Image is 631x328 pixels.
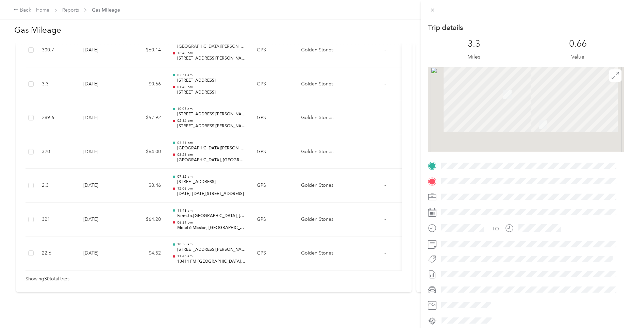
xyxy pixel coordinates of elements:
p: Trip details [428,23,463,32]
p: Miles [467,53,480,61]
iframe: Everlance-gr Chat Button Frame [593,290,631,328]
p: 0.66 [569,38,587,49]
p: Value [571,53,584,61]
p: 3.3 [468,38,480,49]
div: TO [492,225,499,232]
